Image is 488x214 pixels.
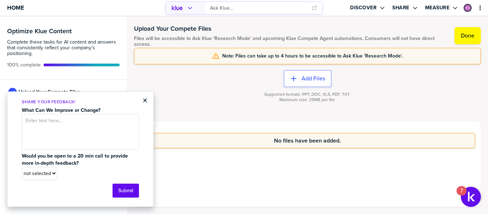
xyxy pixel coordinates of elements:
[134,24,447,33] h1: Upload Your Compete Files
[7,62,41,68] span: Active
[461,32,474,39] label: Done
[279,97,336,103] span: Maximum size: 25MB per file.
[210,2,307,14] input: Ask Klue...
[264,92,350,97] span: Supported formats: PPT, DOC, XLS, PDF, TXT.
[392,5,409,11] label: Share
[460,191,463,200] div: 7
[222,53,403,59] span: Note: Files can take up to 4 hours to be accessible to Ask Klue 'Research Mode'.
[22,106,100,114] strong: What Can We Improve or Change?
[113,184,139,198] button: Submit
[464,5,471,11] img: 40206ca5310b45c849f0f6904836f26c-sml.png
[19,89,80,95] span: Upload Your Compete Files
[22,99,139,105] p: Share Your Feedback!
[7,28,120,34] h3: Optimize Klue Content
[22,152,129,167] strong: Would you be open to a 20 min call to provide more in-depth feedback?
[143,96,148,105] button: Close
[134,36,447,47] span: Files will be accessible to Ask Klue 'Research Mode' and upcoming Klue Compete Agent automations....
[7,39,120,56] span: Complete these tasks for AI content and answers that consistently reflect your company’s position...
[463,3,472,13] a: Edit Profile
[302,75,325,82] label: Add Files
[350,5,377,11] label: Discover
[464,4,472,12] div: Priyanshi Dwivedi
[274,138,341,144] span: No files have been added.
[461,187,481,207] button: Open Resource Center, 7 new notifications
[7,5,24,11] span: Home
[425,5,450,11] label: Measure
